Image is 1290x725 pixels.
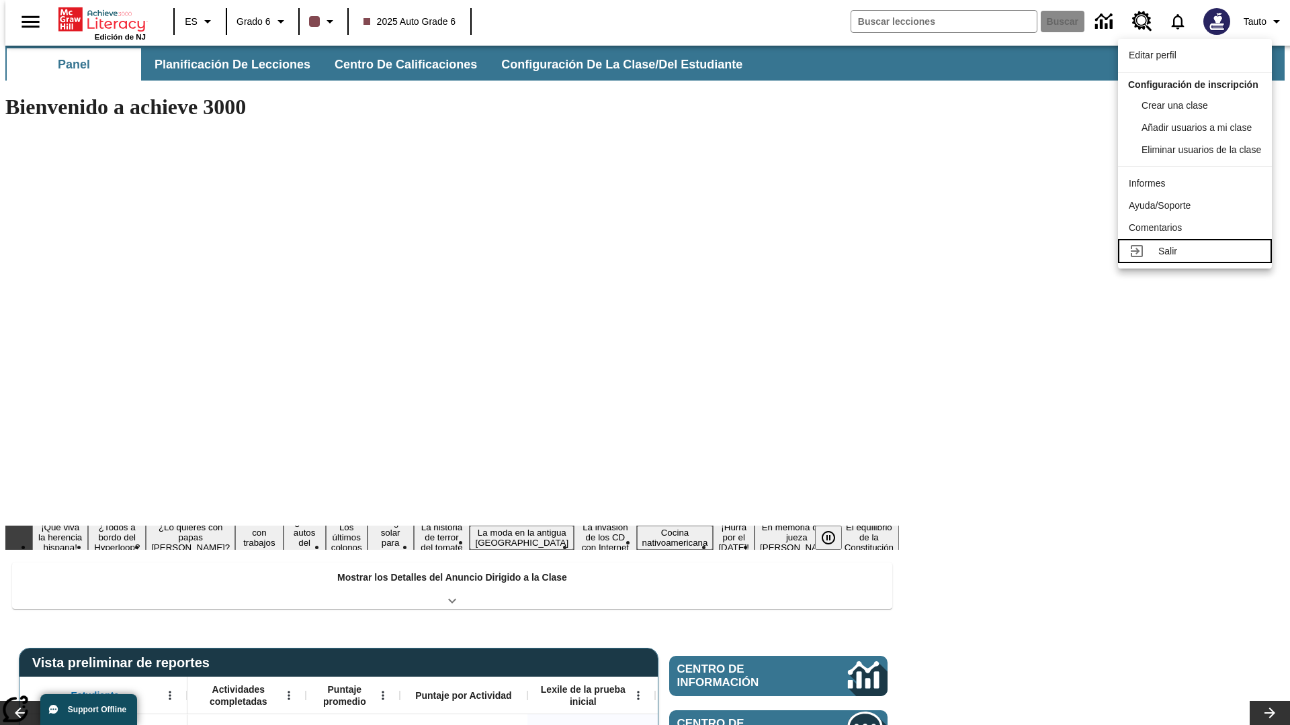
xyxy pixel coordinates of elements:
[1129,200,1191,211] span: Ayuda/Soporte
[1129,178,1165,189] span: Informes
[1142,144,1261,155] span: Eliminar usuarios de la clase
[1129,50,1176,60] span: Editar perfil
[1129,222,1182,233] span: Comentarios
[1142,122,1252,133] span: Añadir usuarios a mi clase
[1142,100,1208,111] span: Crear una clase
[1158,246,1177,256] span: Salir
[1128,79,1258,90] span: Configuración de inscripción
